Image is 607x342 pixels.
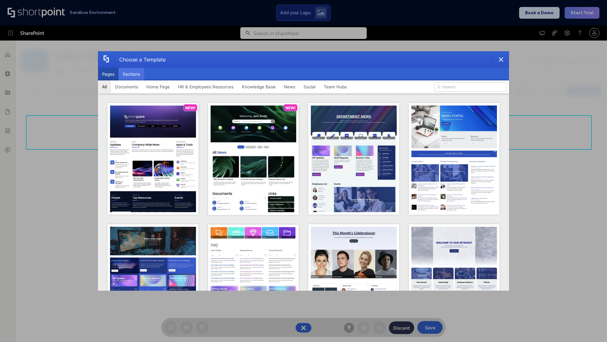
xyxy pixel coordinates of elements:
p: NEW! [285,105,296,110]
button: Social [299,80,320,93]
button: All [98,80,111,93]
button: Sections [119,68,144,80]
button: Team Hubs [320,80,351,93]
div: Choose a Template [114,52,166,67]
button: Home Page [142,80,174,93]
button: Pages [98,68,119,80]
button: News [280,80,299,93]
button: HR & Employees Resources [174,80,238,93]
input: Search [434,82,506,92]
p: NEW! [185,105,195,110]
button: Knowledge Base [238,80,280,93]
iframe: Chat Widget [575,312,607,342]
button: Documents [111,80,142,93]
div: template selector [98,51,509,291]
